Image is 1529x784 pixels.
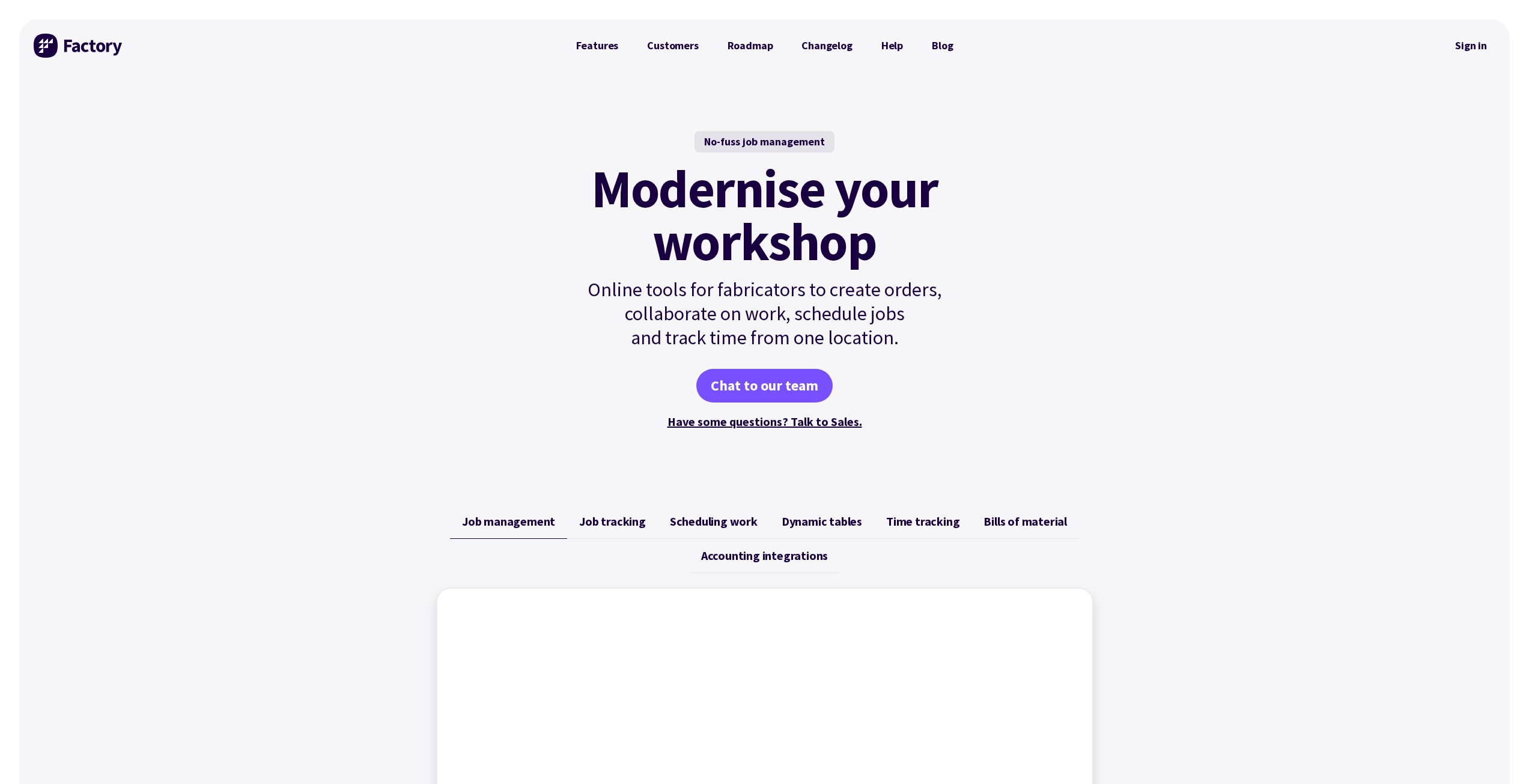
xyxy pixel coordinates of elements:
span: Scheduling work [670,514,758,529]
p: Online tools for fabricators to create orders, collaborate on work, schedule jobs and track time ... [562,278,968,350]
span: Dynamic tables [782,514,862,529]
a: Help [867,34,917,58]
a: Roadmap [713,34,788,58]
span: Bills of material [983,514,1067,529]
span: Job tracking [579,514,646,529]
span: Job management [462,514,555,529]
a: Features [562,34,633,58]
a: Blog [917,34,967,58]
a: Customers [633,34,713,58]
div: No-fuss job management [695,131,834,153]
a: Chat to our team [696,369,833,403]
nav: Primary Navigation [562,34,968,58]
span: Time tracking [886,514,959,529]
img: Factory [34,34,124,58]
a: Have some questions? Talk to Sales. [667,414,862,429]
mark: Modernise your workshop [591,162,938,268]
a: Sign in [1447,32,1495,59]
a: Changelog [787,34,866,58]
span: Accounting integrations [701,548,828,563]
nav: Secondary Navigation [1447,32,1495,59]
